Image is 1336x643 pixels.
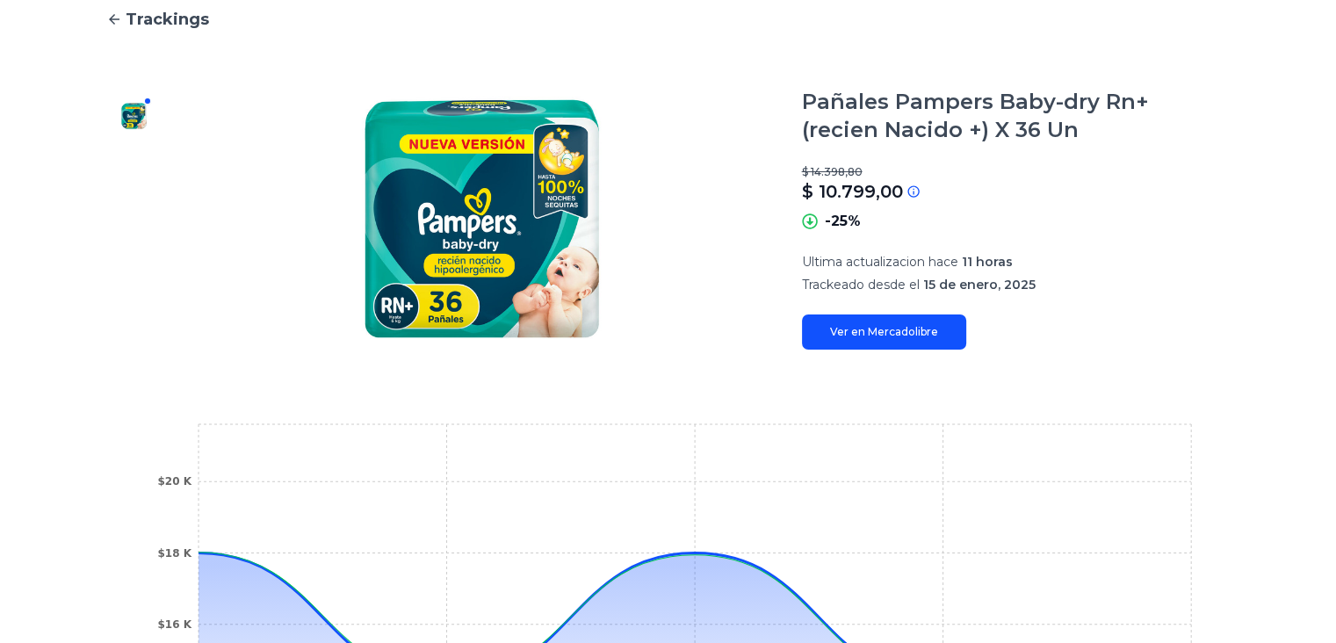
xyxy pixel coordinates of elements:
[802,314,966,350] a: Ver en Mercadolibre
[157,618,191,631] tspan: $16 K
[825,211,861,232] p: -25%
[923,277,1036,293] span: 15 de enero, 2025
[802,179,903,204] p: $ 10.799,00
[157,547,191,560] tspan: $18 K
[126,7,209,32] span: Trackings
[106,7,1231,32] a: Trackings
[962,254,1013,270] span: 11 horas
[120,102,148,130] img: Pañales Pampers Baby-dry Rn+ (recien Nacido +) X 36 Un
[802,165,1231,179] p: $ 14.398,80
[802,277,920,293] span: Trackeado desde el
[198,88,767,350] img: Pañales Pampers Baby-dry Rn+ (recien Nacido +) X 36 Un
[157,475,191,488] tspan: $20 K
[802,254,958,270] span: Ultima actualizacion hace
[802,88,1231,144] h1: Pañales Pampers Baby-dry Rn+ (recien Nacido +) X 36 Un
